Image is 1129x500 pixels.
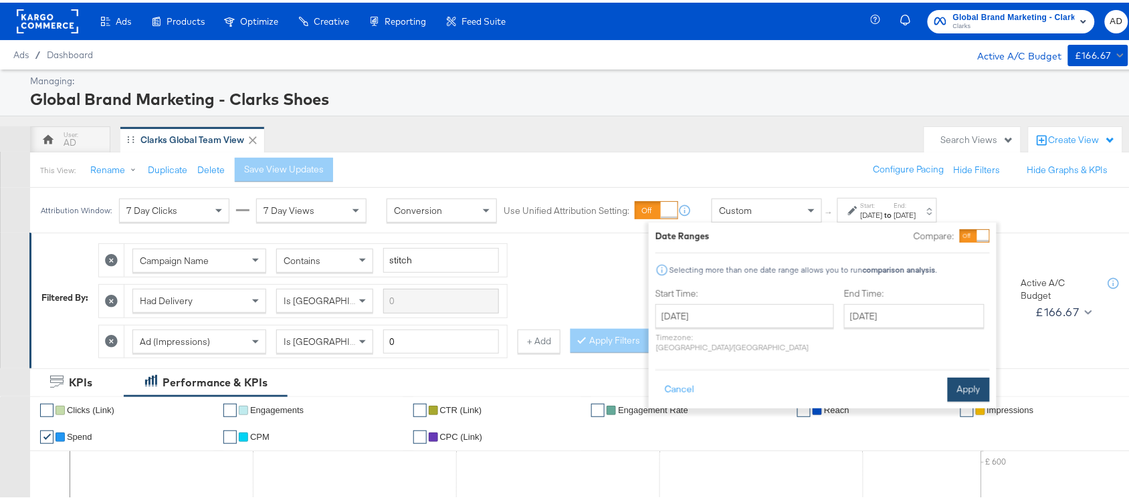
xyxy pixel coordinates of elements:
span: Clarks [953,19,1075,29]
button: Delete [197,161,225,174]
div: Global Brand Marketing - Clarks Shoes [30,85,1125,108]
button: Hide Filters [954,161,1001,174]
a: ✔ [591,401,605,414]
div: Create View [1049,131,1116,144]
input: Enter a search term [383,286,499,311]
input: Enter a search term [383,245,499,270]
strong: comparison analysis [863,262,936,272]
div: Attribution Window: [40,203,112,213]
div: Filtered By: [41,289,88,301]
span: Is [GEOGRAPHIC_DATA] [284,333,386,345]
span: Global Brand Marketing - Clarks Shoes [953,8,1075,22]
span: Reporting [385,13,426,24]
div: AD [64,134,76,146]
a: ✔ [413,428,427,441]
label: Start Time: [655,285,834,297]
span: Campaign Name [140,252,209,264]
a: ✔ [960,401,974,414]
span: Impressions [987,402,1034,412]
span: Spend [67,429,92,439]
div: Drag to reorder tab [127,133,134,140]
span: Is [GEOGRAPHIC_DATA] [284,292,386,304]
a: Dashboard [47,47,93,57]
input: Enter a number [383,327,499,352]
div: Performance & KPIs [163,372,268,388]
div: Date Ranges [655,227,710,240]
div: Active A/C Budget [963,42,1061,62]
button: Duplicate [148,161,187,174]
a: ✔ [40,428,54,441]
div: Clarks Global Team View [140,131,244,144]
span: Creative [314,13,349,24]
span: 7 Day Views [264,202,314,214]
div: £166.67 [1036,299,1080,320]
button: Global Brand Marketing - Clarks ShoesClarks [928,7,1095,31]
a: ✔ [797,401,811,414]
span: Feed Suite [461,13,506,24]
span: Clicks (Link) [67,402,114,412]
span: Ads [116,13,131,24]
span: Engagements [250,402,304,412]
span: 7 Day Clicks [126,202,177,214]
label: Compare: [914,227,954,240]
span: Custom [719,202,752,214]
button: Cancel [655,375,704,399]
button: Hide Graphs & KPIs [1027,161,1108,174]
div: Active A/C Budget [1021,274,1095,299]
div: [DATE] [861,207,883,218]
button: Configure Pacing [864,155,954,179]
button: £166.67 [1068,42,1128,64]
span: Optimize [240,13,278,24]
span: Engagement Rate [618,402,688,412]
button: + Add [518,327,560,351]
a: ✔ [413,401,427,414]
div: Managing: [30,72,1125,85]
button: AD [1105,7,1128,31]
div: KPIs [69,372,92,388]
span: AD [1110,11,1123,27]
span: / [29,47,47,57]
label: Start: [861,199,883,207]
span: Contains [284,252,320,264]
label: Use Unified Attribution Setting: [504,202,629,215]
button: £166.67 [1031,299,1095,320]
span: ↑ [823,208,836,213]
span: Conversion [394,202,442,214]
span: Reach [824,402,849,412]
div: This View: [40,162,76,173]
a: ✔ [223,401,237,414]
span: CTR (Link) [440,402,482,412]
span: CPC (Link) [440,429,483,439]
div: £166.67 [1075,45,1112,61]
span: Products [167,13,205,24]
span: Ads [13,47,29,57]
strong: to [883,207,894,217]
label: End Time: [844,285,990,297]
div: [DATE] [894,207,916,218]
a: ✔ [40,401,54,414]
button: Rename [81,156,150,180]
button: Apply [948,375,990,399]
p: Timezone: [GEOGRAPHIC_DATA]/[GEOGRAPHIC_DATA] [655,330,834,350]
span: Ad (Impressions) [140,333,210,345]
label: End: [894,199,916,207]
div: Search Views [941,131,1014,144]
a: ✔ [223,428,237,441]
span: Had Delivery [140,292,193,304]
div: Selecting more than one date range allows you to run . [669,263,938,272]
span: CPM [250,429,270,439]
